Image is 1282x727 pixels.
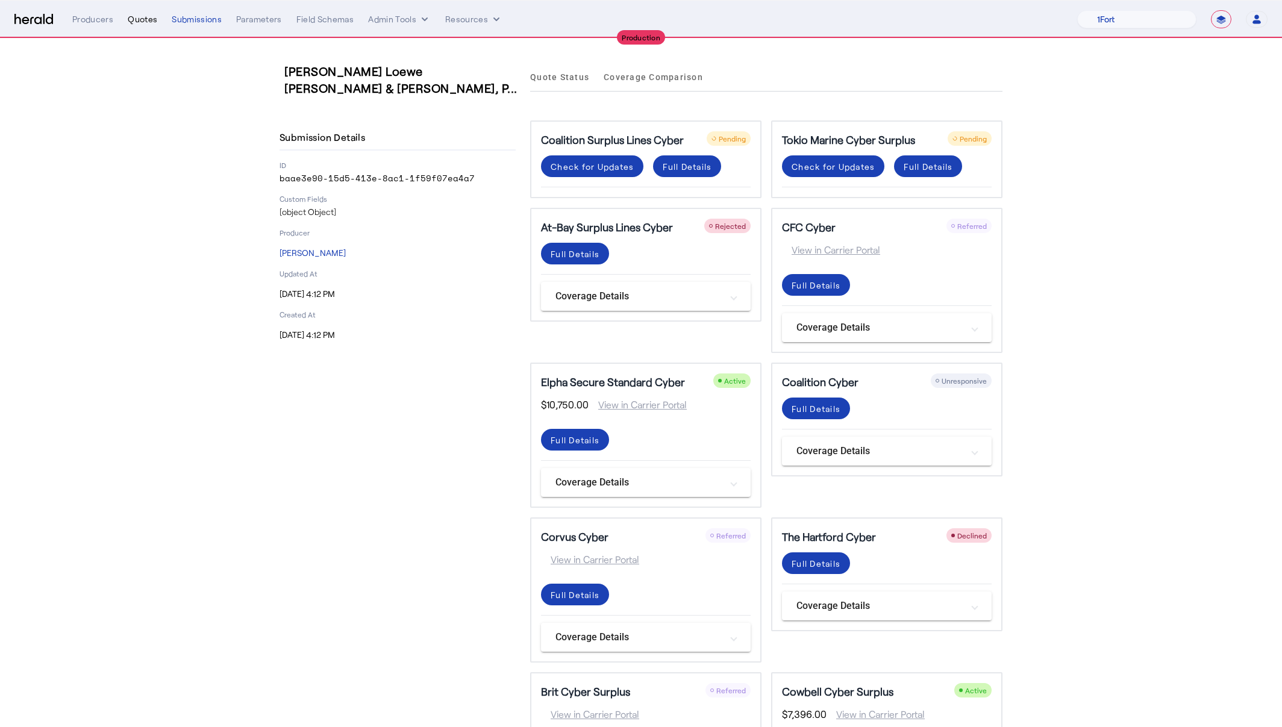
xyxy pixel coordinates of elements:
h5: The Hartford Cyber [782,528,876,545]
p: baae3e90-15d5-413e-8ac1-1f59f07ea4a7 [280,172,516,184]
a: Quote Status [530,63,589,92]
button: Full Details [541,584,609,605]
span: View in Carrier Portal [541,552,639,567]
span: View in Carrier Portal [782,243,880,257]
div: Full Details [551,248,599,260]
span: View in Carrier Portal [827,707,925,722]
div: Full Details [792,402,840,415]
div: Full Details [551,434,599,446]
div: Field Schemas [296,13,354,25]
mat-expansion-panel-header: Coverage Details [541,468,751,497]
h5: Elpha Secure Standard Cyber [541,373,685,390]
button: Check for Updates [782,155,884,177]
p: Custom Fields [280,194,516,204]
h5: Coalition Surplus Lines Cyber [541,131,684,148]
p: Producer [280,228,516,237]
mat-expansion-panel-header: Coverage Details [782,437,992,466]
mat-panel-title: Coverage Details [796,444,963,458]
div: Full Details [663,160,711,173]
span: Declined [957,531,987,540]
div: Full Details [551,588,599,601]
span: Coverage Comparison [604,73,703,81]
span: Rejected [715,222,746,230]
button: Full Details [894,155,962,177]
div: Production [617,30,665,45]
span: Unresponsive [942,376,987,385]
img: Herald Logo [14,14,53,25]
h5: Corvus Cyber [541,528,608,545]
span: Referred [957,222,987,230]
div: Check for Updates [792,160,875,173]
a: Coverage Comparison [604,63,703,92]
mat-panel-title: Coverage Details [796,599,963,613]
div: Submissions [172,13,222,25]
span: Referred [716,531,746,540]
div: Quotes [128,13,157,25]
mat-expansion-panel-header: Coverage Details [541,623,751,652]
div: Full Details [792,557,840,570]
p: [DATE] 4:12 PM [280,329,516,341]
button: Check for Updates [541,155,643,177]
mat-panel-title: Coverage Details [555,630,722,644]
span: View in Carrier Portal [589,398,687,412]
p: ID [280,160,516,170]
h5: Brit Cyber Surplus [541,683,630,700]
mat-expansion-panel-header: Coverage Details [782,313,992,342]
p: [object Object] [280,206,516,218]
h3: [PERSON_NAME] Loewe [PERSON_NAME] & [PERSON_NAME], P... [284,63,521,96]
div: Check for Updates [551,160,634,173]
span: Active [965,686,987,694]
h4: Submission Details [280,130,370,145]
p: Created At [280,310,516,319]
p: Updated At [280,269,516,278]
h5: At-Bay Surplus Lines Cyber [541,219,673,236]
h5: CFC Cyber [782,219,836,236]
span: $7,396.00 [782,707,827,722]
p: [DATE] 4:12 PM [280,288,516,300]
span: Active [724,376,746,385]
mat-expansion-panel-header: Coverage Details [541,282,751,311]
div: Full Details [904,160,952,173]
button: Full Details [782,274,850,296]
button: Full Details [782,552,850,574]
span: Quote Status [530,73,589,81]
button: Full Details [541,243,609,264]
mat-panel-title: Coverage Details [555,475,722,490]
p: [PERSON_NAME] [280,247,516,259]
span: Referred [716,686,746,694]
button: Full Details [782,398,850,419]
div: Producers [72,13,113,25]
h5: Coalition Cyber [782,373,858,390]
mat-panel-title: Coverage Details [555,289,722,304]
span: Pending [719,134,746,143]
button: Resources dropdown menu [445,13,502,25]
span: View in Carrier Portal [541,707,639,722]
button: Full Details [653,155,721,177]
span: Pending [960,134,987,143]
h5: Cowbell Cyber Surplus [782,683,893,700]
div: Parameters [236,13,282,25]
h5: Tokio Marine Cyber Surplus [782,131,915,148]
mat-panel-title: Coverage Details [796,320,963,335]
mat-expansion-panel-header: Coverage Details [782,591,992,620]
span: $10,750.00 [541,398,589,412]
button: Full Details [541,429,609,451]
div: Full Details [792,279,840,292]
button: internal dropdown menu [368,13,431,25]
